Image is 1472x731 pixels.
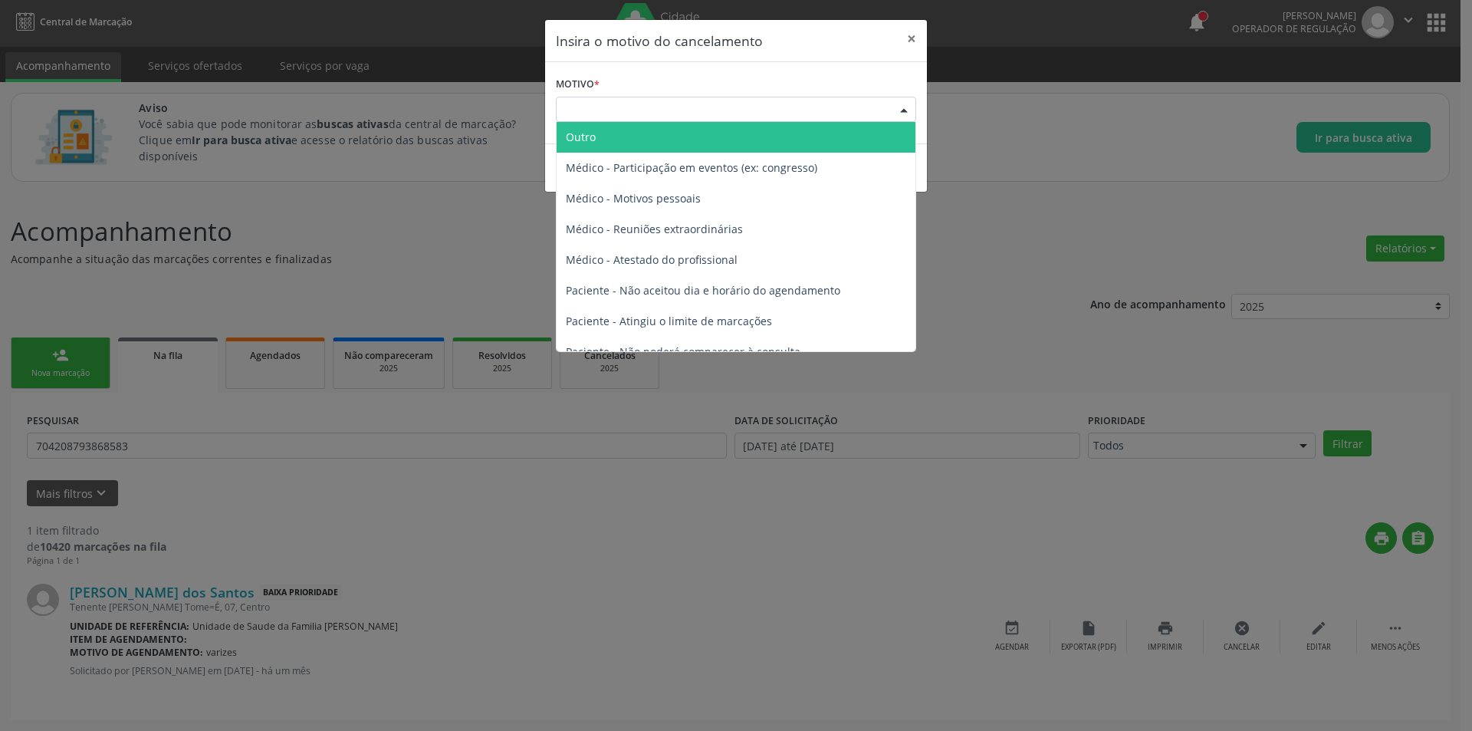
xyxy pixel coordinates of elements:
[566,344,800,359] span: Paciente - Não poderá comparecer à consulta
[566,130,596,144] span: Outro
[556,31,763,51] h5: Insira o motivo do cancelamento
[566,191,701,206] span: Médico - Motivos pessoais
[566,314,772,328] span: Paciente - Atingiu o limite de marcações
[566,160,817,175] span: Médico - Participação em eventos (ex: congresso)
[566,283,840,298] span: Paciente - Não aceitou dia e horário do agendamento
[556,73,600,97] label: Motivo
[566,222,743,236] span: Médico - Reuniões extraordinárias
[896,20,927,58] button: Close
[566,252,738,267] span: Médico - Atestado do profissional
